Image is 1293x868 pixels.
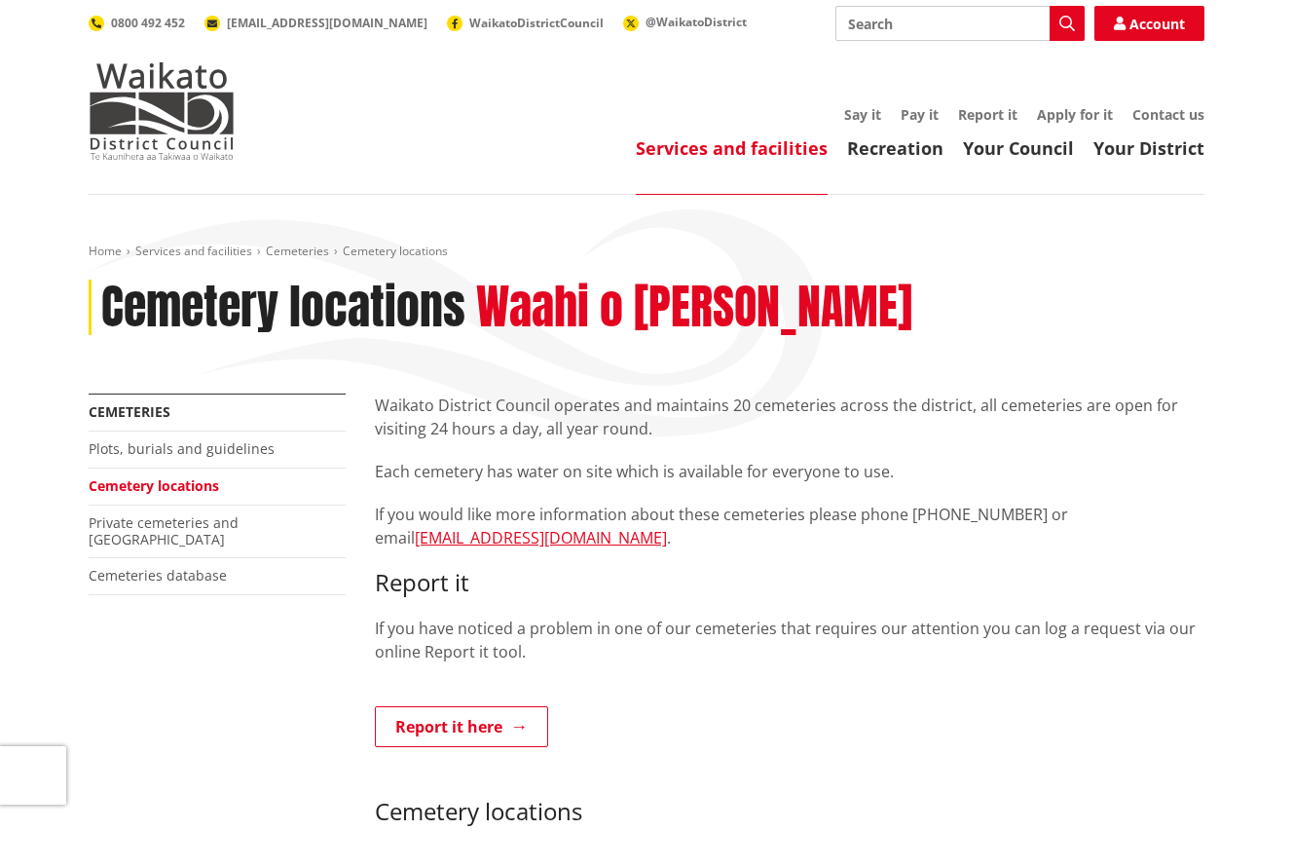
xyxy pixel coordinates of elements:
[375,503,1204,549] p: If you would like more information about these cemeteries please phone [PHONE_NUMBER] or email .
[266,243,329,259] a: Cemeteries
[89,476,219,495] a: Cemetery locations
[469,15,604,31] span: WaikatoDistrictCouncil
[89,243,122,259] a: Home
[89,62,235,160] img: Waikato District Council - Te Kaunihera aa Takiwaa o Waikato
[375,394,1204,440] p: Waikato District Council operates and maintains 20 cemeteries across the district, all cemeteries...
[343,243,448,259] span: Cemetery locations
[375,460,1204,483] p: Each cemetery has water on site which is available for everyone to use.
[835,6,1085,41] input: Search input
[901,105,939,124] a: Pay it
[375,770,1204,853] h3: Cemetery locations
[646,14,747,30] span: @WaikatoDistrict
[89,513,239,548] a: Private cemeteries and [GEOGRAPHIC_DATA]
[1094,6,1204,41] a: Account
[847,136,943,160] a: Recreation
[958,105,1017,124] a: Report it
[375,394,1204,853] div: If you have noticed a problem in one of our cemeteries that requires our attention you can log a ...
[1132,105,1204,124] a: Contact us
[89,244,1204,260] nav: breadcrumb
[963,136,1074,160] a: Your Council
[135,243,252,259] a: Services and facilities
[89,15,185,31] a: 0800 492 452
[636,136,828,160] a: Services and facilities
[204,15,427,31] a: [EMAIL_ADDRESS][DOMAIN_NAME]
[1037,105,1113,124] a: Apply for it
[415,527,667,548] a: [EMAIL_ADDRESS][DOMAIN_NAME]
[89,402,170,421] a: Cemeteries
[111,15,185,31] span: 0800 492 452
[623,14,747,30] a: @WaikatoDistrict
[89,566,227,585] a: Cemeteries database
[476,280,912,336] h2: Waahi o [PERSON_NAME]
[447,15,604,31] a: WaikatoDistrictCouncil
[89,439,275,458] a: Plots, burials and guidelines
[227,15,427,31] span: [EMAIL_ADDRESS][DOMAIN_NAME]
[101,280,465,336] h1: Cemetery locations
[375,706,548,747] a: Report it here
[844,105,881,124] a: Say it
[375,569,1204,597] h3: Report it
[1093,136,1204,160] a: Your District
